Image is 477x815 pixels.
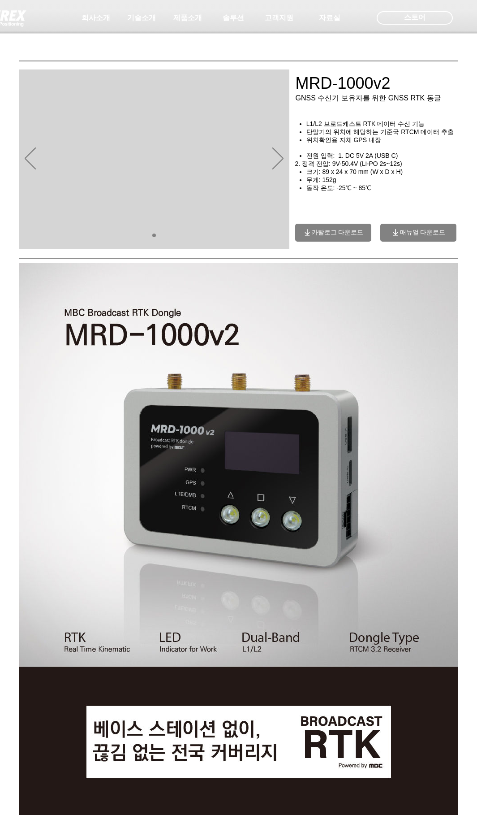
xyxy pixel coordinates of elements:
[82,13,110,23] span: 회사소개
[25,147,36,171] button: 이전
[377,11,453,25] div: 스토어
[211,9,256,27] a: 솔루션
[73,9,118,27] a: 회사소개
[380,224,456,242] a: 매뉴얼 다운로드
[306,152,398,159] span: 전원 입력: 1. DC 5V 2A (USB C)
[306,168,403,175] span: 크기: 89 x 24 x 70 mm (W x D x H)
[19,69,289,249] div: 슬라이드쇼
[173,13,202,23] span: 제품소개
[223,13,244,23] span: 솔루션
[306,184,371,191] span: 동작 온도: -25℃ ~ 85℃
[272,147,284,171] button: 다음
[307,9,352,27] a: 자료실
[404,13,425,22] span: 스토어
[312,229,364,237] span: 카탈로그 다운로드
[306,176,336,183] span: 무게: 152g
[295,224,371,242] a: 카탈로그 다운로드
[319,13,340,23] span: 자료실
[295,160,402,167] span: 2. 정격 전압: 9V-50.4V (Li-PO 2s~12s)
[152,234,156,237] a: 01
[149,234,159,237] nav: 슬라이드
[306,136,381,143] span: 위치확인용 자체 GPS 내장
[119,9,164,27] a: 기술소개
[265,13,293,23] span: 고객지원
[165,9,210,27] a: 제품소개
[257,9,301,27] a: 고객지원
[400,229,446,237] span: 매뉴얼 다운로드
[127,13,156,23] span: 기술소개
